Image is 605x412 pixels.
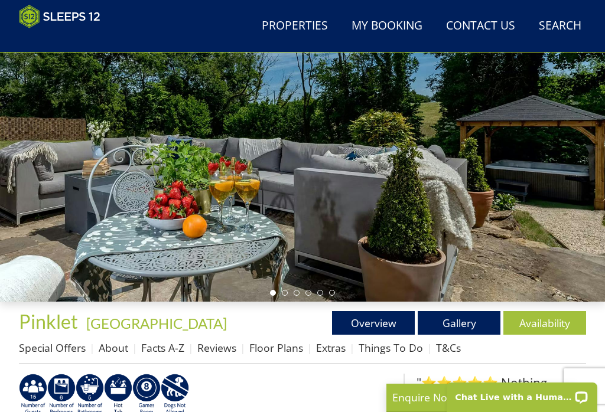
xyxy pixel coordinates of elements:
[249,341,303,355] a: Floor Plans
[359,341,423,355] a: Things To Do
[19,341,86,355] a: Special Offers
[99,341,128,355] a: About
[316,341,346,355] a: Extras
[19,310,82,333] a: Pinklet
[503,311,586,335] a: Availability
[392,390,570,405] p: Enquire Now
[86,315,227,332] a: [GEOGRAPHIC_DATA]
[332,311,415,335] a: Overview
[82,315,227,332] span: -
[347,13,427,40] a: My Booking
[441,13,520,40] a: Contact Us
[19,310,78,333] span: Pinklet
[141,341,184,355] a: Facts A-Z
[257,13,333,40] a: Properties
[534,13,586,40] a: Search
[436,341,461,355] a: T&Cs
[13,35,137,45] iframe: Customer reviews powered by Trustpilot
[19,5,100,28] img: Sleeps 12
[418,311,500,335] a: Gallery
[197,341,236,355] a: Reviews
[439,375,605,412] iframe: LiveChat chat widget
